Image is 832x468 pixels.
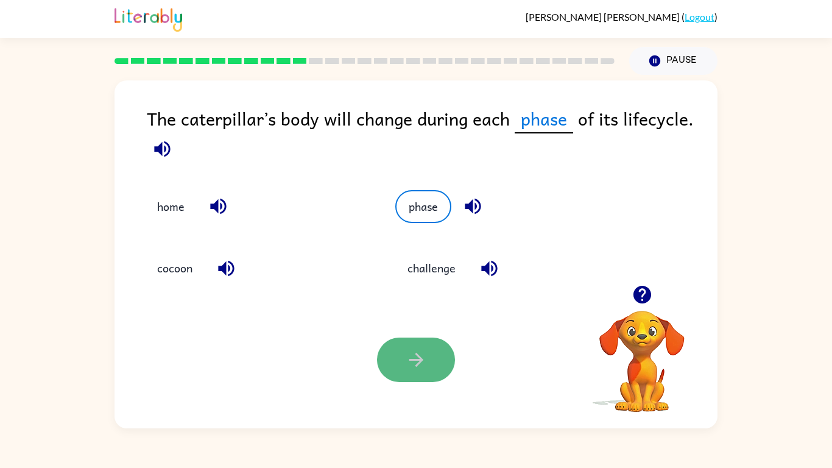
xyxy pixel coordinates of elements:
[515,105,573,133] span: phase
[581,292,703,414] video: Your browser must support playing .mp4 files to use Literably. Please try using another browser.
[145,252,205,285] button: cocoon
[395,190,451,223] button: phase
[395,252,468,285] button: challenge
[115,5,182,32] img: Literably
[147,105,717,166] div: The caterpillar’s body will change during each of its lifecycle.
[685,11,714,23] a: Logout
[145,190,197,223] button: home
[629,47,717,75] button: Pause
[526,11,682,23] span: [PERSON_NAME] [PERSON_NAME]
[526,11,717,23] div: ( )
